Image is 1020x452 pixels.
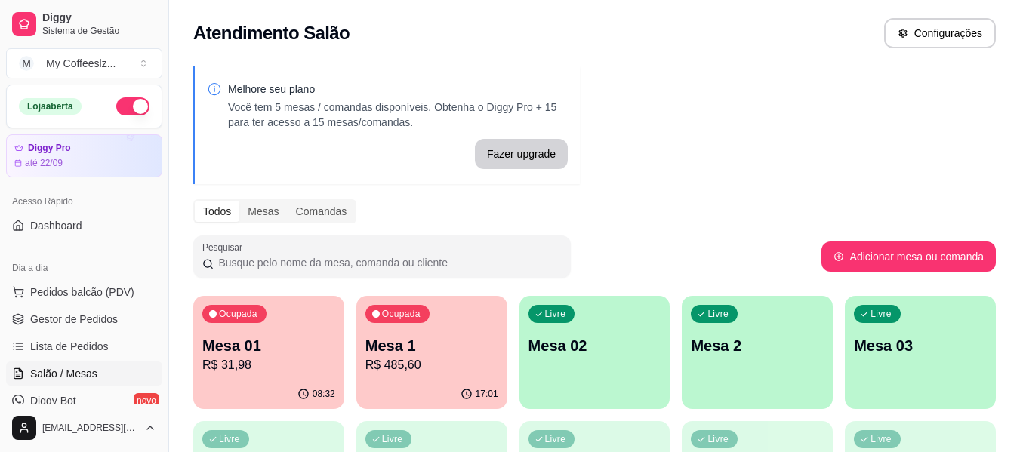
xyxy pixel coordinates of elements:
p: Livre [219,433,240,445]
p: Livre [545,308,566,320]
p: Ocupada [382,308,421,320]
span: Salão / Mesas [30,366,97,381]
button: Fazer upgrade [475,139,568,169]
p: Melhore seu plano [228,81,568,97]
div: Todos [195,201,239,222]
div: Comandas [288,201,356,222]
button: Configurações [884,18,996,48]
div: Acesso Rápido [6,189,162,214]
div: Mesas [239,201,287,222]
span: M [19,56,34,71]
p: 08:32 [313,388,335,400]
span: Diggy Bot [30,393,76,408]
span: Gestor de Pedidos [30,312,118,327]
p: Você tem 5 mesas / comandas disponíveis. Obtenha o Diggy Pro + 15 para ter acesso a 15 mesas/coma... [228,100,568,130]
label: Pesquisar [202,241,248,254]
article: até 22/09 [25,157,63,169]
p: Mesa 03 [854,335,987,356]
button: OcupadaMesa 1R$ 485,6017:01 [356,296,507,409]
p: 17:01 [476,388,498,400]
div: Loja aberta [19,98,82,115]
p: Mesa 2 [691,335,824,356]
button: LivreMesa 2 [682,296,833,409]
a: Lista de Pedidos [6,334,162,358]
a: Dashboard [6,214,162,238]
h2: Atendimento Salão [193,21,350,45]
button: Pedidos balcão (PDV) [6,280,162,304]
button: Select a team [6,48,162,78]
a: Diggy Botnovo [6,389,162,413]
span: [EMAIL_ADDRESS][DOMAIN_NAME] [42,422,138,434]
p: Livre [382,433,403,445]
span: Diggy [42,11,156,25]
p: Mesa 01 [202,335,335,356]
article: Diggy Pro [28,143,71,154]
a: Salão / Mesas [6,361,162,386]
p: Livre [871,433,892,445]
button: Alterar Status [116,97,149,115]
p: Livre [707,433,729,445]
a: Gestor de Pedidos [6,307,162,331]
p: R$ 31,98 [202,356,335,374]
button: [EMAIL_ADDRESS][DOMAIN_NAME] [6,410,162,446]
span: Dashboard [30,218,82,233]
button: LivreMesa 03 [845,296,996,409]
span: Pedidos balcão (PDV) [30,284,134,300]
input: Pesquisar [214,255,562,270]
p: Mesa 02 [528,335,661,356]
p: Mesa 1 [365,335,498,356]
p: Ocupada [219,308,257,320]
div: Dia a dia [6,256,162,280]
button: Adicionar mesa ou comanda [821,241,996,272]
p: Livre [871,308,892,320]
p: Livre [707,308,729,320]
div: My Coffeeslz ... [46,56,116,71]
p: Livre [545,433,566,445]
span: Sistema de Gestão [42,25,156,37]
button: OcupadaMesa 01R$ 31,9808:32 [193,296,344,409]
p: R$ 485,60 [365,356,498,374]
a: Diggy Proaté 22/09 [6,134,162,177]
span: Lista de Pedidos [30,339,109,354]
a: DiggySistema de Gestão [6,6,162,42]
button: LivreMesa 02 [519,296,670,409]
